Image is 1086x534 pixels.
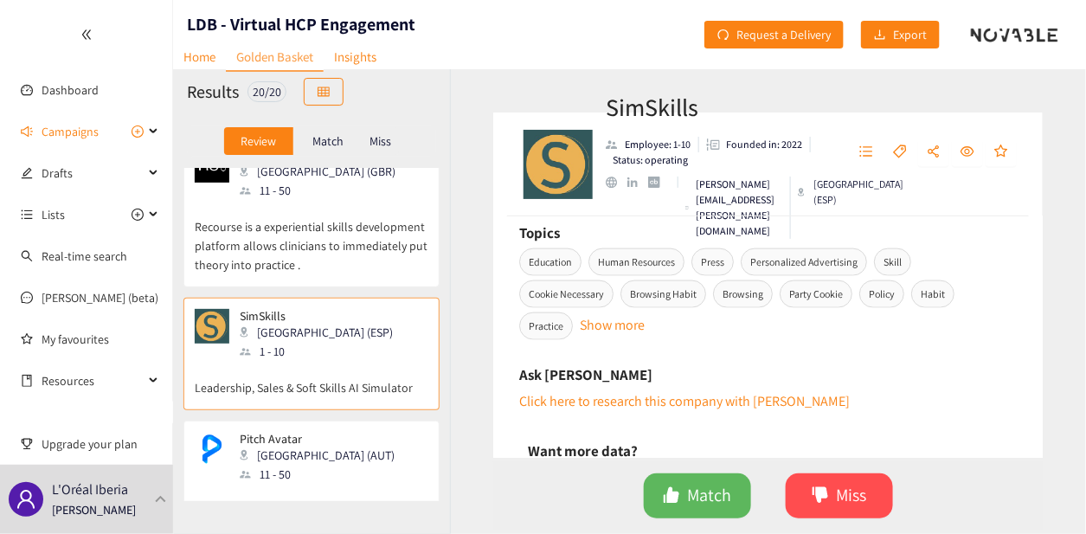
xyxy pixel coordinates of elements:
[304,78,344,106] button: table
[884,138,916,166] button: tag
[952,138,983,166] button: eye
[240,323,403,342] div: [GEOGRAPHIC_DATA] (ESP)
[21,438,33,450] span: trophy
[42,82,99,98] a: Dashboard
[727,137,803,152] p: Founded in: 2022
[736,25,831,44] span: Request a Delivery
[893,25,927,44] span: Export
[961,145,974,160] span: eye
[226,43,324,72] a: Golden Basket
[195,361,428,397] p: Leadership, Sales & Soft Skills AI Simulator
[519,248,582,276] span: Education
[874,248,911,276] span: Skill
[999,451,1086,534] div: Widget de chat
[606,177,627,188] a: website
[836,482,866,509] span: Miss
[21,125,33,138] span: sound
[861,21,940,48] button: downloadExport
[132,209,144,221] span: plus-circle
[699,137,811,152] li: Founded in year
[173,43,226,70] a: Home
[648,177,670,188] a: crunchbase
[42,114,99,149] span: Campaigns
[240,432,395,446] p: Pitch Avatar
[911,280,954,308] span: Habit
[999,451,1086,534] iframe: Chat Widget
[240,309,393,323] p: SimSkills
[613,152,688,168] p: Status: operating
[588,248,684,276] span: Human Resources
[851,138,882,166] button: unordered-list
[21,167,33,179] span: edit
[240,465,405,484] div: 11 - 50
[798,177,905,208] div: [GEOGRAPHIC_DATA] (ESP)
[713,280,773,308] span: Browsing
[606,90,838,125] h2: SimSkills
[132,125,144,138] span: plus-circle
[663,486,680,506] span: like
[247,81,286,102] div: 20 / 20
[240,446,405,465] div: [GEOGRAPHIC_DATA] (AUT)
[606,152,688,168] li: Status
[21,375,33,387] span: book
[240,162,406,181] div: [GEOGRAPHIC_DATA] (GBR)
[195,200,428,274] p: Recourse is a experiential skills development platform allows clinicians to immediately put theor...
[42,290,158,306] a: [PERSON_NAME] (beta)
[786,473,893,518] button: dislikeMiss
[687,482,731,509] span: Match
[741,248,867,276] span: Personalized Advertising
[240,342,403,361] div: 1 - 10
[528,438,638,464] h6: Want more data?
[691,248,734,276] span: Press
[21,209,33,221] span: unordered-list
[918,138,949,166] button: share-alt
[780,280,852,308] span: Party Cookie
[42,248,127,264] a: Real-time search
[580,314,645,323] button: Show more
[812,486,829,506] span: dislike
[312,134,344,148] p: Match
[606,137,699,152] li: Employees
[859,145,873,160] span: unordered-list
[717,29,729,42] span: redo
[627,177,648,188] a: linkedin
[195,309,229,344] img: Snapshot of the company's website
[893,145,907,160] span: tag
[195,432,229,466] img: Snapshot of the company's website
[42,427,159,461] span: Upgrade your plan
[519,280,614,308] span: Cookie Necessary
[369,134,391,148] p: Miss
[859,280,904,308] span: Policy
[80,29,93,41] span: double-left
[16,489,36,510] span: user
[874,29,886,42] span: download
[519,312,573,340] span: Practice
[986,138,1017,166] button: star
[42,197,65,232] span: Lists
[704,21,844,48] button: redoRequest a Delivery
[318,86,330,100] span: table
[187,80,239,104] h2: Results
[519,220,560,246] h6: Topics
[42,156,144,190] span: Drafts
[52,500,136,519] p: [PERSON_NAME]
[187,12,415,36] h1: LDB - Virtual HCP Engagement
[620,280,706,308] span: Browsing Habit
[519,362,652,388] h6: Ask [PERSON_NAME]
[696,177,783,239] p: [PERSON_NAME][EMAIL_ADDRESS][PERSON_NAME][DOMAIN_NAME]
[524,130,593,199] img: Company Logo
[626,137,691,152] p: Employee: 1-10
[644,473,751,518] button: likeMatch
[324,43,387,70] a: Insights
[927,145,941,160] span: share-alt
[240,181,406,200] div: 11 - 50
[994,145,1008,160] span: star
[42,322,159,357] a: My favourites
[42,364,144,398] span: Resources
[52,479,128,500] p: L'Oréal Iberia
[519,392,850,410] a: Click here to research this company with [PERSON_NAME]
[241,134,276,148] p: Review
